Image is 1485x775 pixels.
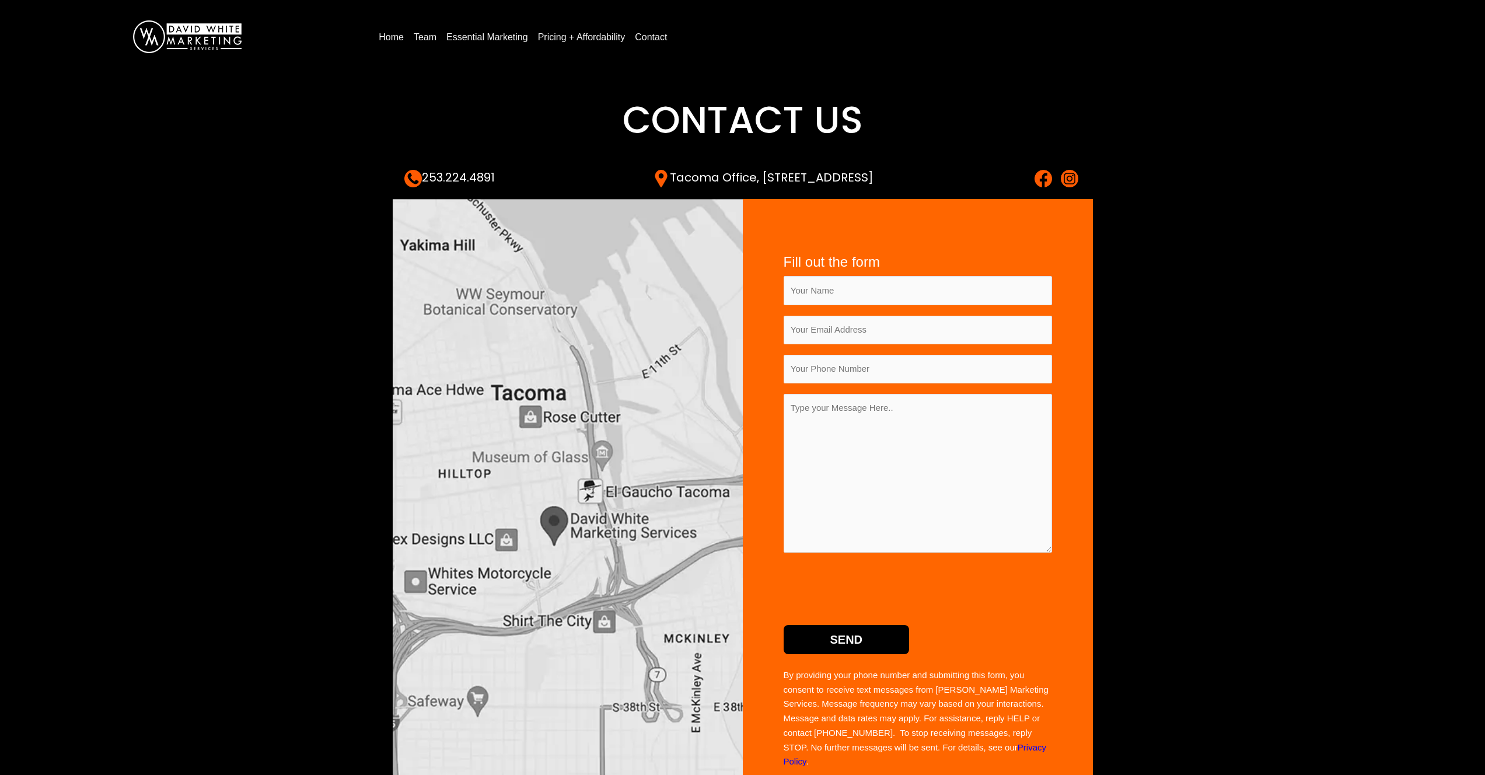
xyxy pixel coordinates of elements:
form: Contact form [784,254,1052,654]
nav: Menu [374,27,1462,47]
a: Essential Marketing [442,28,533,47]
a: Home [374,28,408,47]
span: Contact Us [623,94,863,146]
a: Team [409,28,441,47]
iframe: reCAPTCHA [784,568,961,613]
a: Contact [630,28,672,47]
input: Send [784,625,910,654]
a: Pricing + Affordability [533,28,630,47]
p: By providing your phone number and submitting this form, you consent to receive text messages fro... [784,668,1052,769]
a: 253.224.4891 [404,169,495,186]
input: Your Phone Number [784,355,1052,383]
a: DavidWhite-Marketing-Logo [133,31,242,41]
a: Privacy Policy [784,742,1046,767]
input: Your Name [784,276,1052,305]
img: DavidWhite-Marketing-Logo [133,20,242,53]
a: Tacoma Office, [STREET_ADDRESS] [652,169,873,186]
h4: Fill out the form [784,254,1052,271]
